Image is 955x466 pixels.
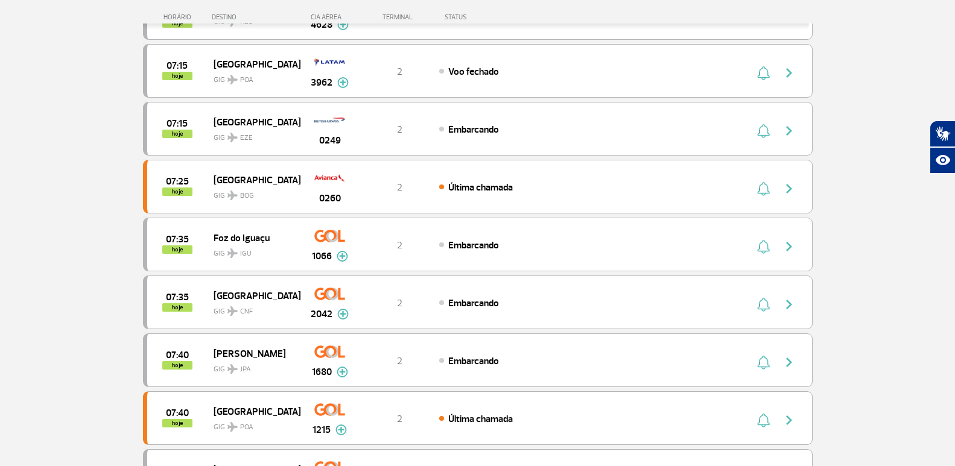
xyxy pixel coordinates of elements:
span: GIG [214,126,291,143]
span: GIG [214,300,291,317]
span: Embarcando [448,297,499,309]
img: destiny_airplane.svg [227,133,238,142]
span: [GEOGRAPHIC_DATA] [214,403,291,419]
img: sino-painel-voo.svg [757,413,770,427]
img: destiny_airplane.svg [227,422,238,432]
span: JPA [240,364,251,375]
span: hoje [162,245,192,254]
img: sino-painel-voo.svg [757,124,770,138]
span: POA [240,75,253,86]
img: mais-info-painel-voo.svg [335,424,347,435]
button: Abrir recursos assistivos. [930,147,955,174]
span: EZE [240,133,253,143]
img: destiny_airplane.svg [227,75,238,84]
img: seta-direita-painel-voo.svg [782,355,796,370]
span: GIG [214,242,291,259]
span: CNF [240,306,253,317]
span: hoje [162,361,192,370]
span: hoje [162,187,192,196]
span: hoje [162,303,192,312]
img: destiny_airplane.svg [227,364,238,374]
span: 2 [397,181,402,194]
div: CIA AÉREA [300,13,360,21]
span: 0249 [319,133,341,148]
img: destiny_airplane.svg [227,190,238,200]
span: hoje [162,72,192,80]
span: 2 [397,66,402,78]
span: 1215 [313,423,331,437]
img: sino-painel-voo.svg [757,355,770,370]
span: 2 [397,239,402,251]
img: sino-painel-voo.svg [757,181,770,196]
span: IGU [240,248,252,259]
span: Voo fechado [448,66,499,78]
span: Embarcando [448,239,499,251]
span: [GEOGRAPHIC_DATA] [214,288,291,303]
span: Foz do Iguaçu [214,230,291,245]
span: GIG [214,415,291,433]
img: seta-direita-painel-voo.svg [782,66,796,80]
span: 3962 [311,75,332,90]
span: GIG [214,357,291,375]
span: Última chamada [448,181,513,194]
img: seta-direita-painel-voo.svg [782,239,796,254]
span: 2 [397,355,402,367]
img: sino-painel-voo.svg [757,297,770,312]
span: hoje [162,130,192,138]
span: POA [240,422,253,433]
img: destiny_airplane.svg [227,306,238,316]
img: seta-direita-painel-voo.svg [782,297,796,312]
span: 2042 [311,307,332,321]
div: HORÁRIO [147,13,212,21]
span: Última chamada [448,413,513,425]
button: Abrir tradutor de língua de sinais. [930,121,955,147]
img: seta-direita-painel-voo.svg [782,181,796,196]
img: mais-info-painel-voo.svg [337,251,348,262]
span: 2025-08-28 07:40:00 [166,351,189,359]
img: sino-painel-voo.svg [757,239,770,254]
div: TERMINAL [360,13,439,21]
img: seta-direita-painel-voo.svg [782,413,796,427]
img: sino-painel-voo.svg [757,66,770,80]
span: 1680 [312,365,332,379]
img: seta-direita-painel-voo.svg [782,124,796,138]
img: mais-info-painel-voo.svg [337,77,349,88]
img: mais-info-painel-voo.svg [337,309,349,320]
span: 1066 [312,249,332,263]
span: Embarcando [448,124,499,136]
span: Embarcando [448,355,499,367]
span: [GEOGRAPHIC_DATA] [214,172,291,187]
span: 2025-08-28 07:35:00 [166,293,189,301]
span: 2025-08-28 07:35:00 [166,235,189,244]
span: [PERSON_NAME] [214,345,291,361]
span: 0260 [319,191,341,206]
img: mais-info-painel-voo.svg [337,367,348,377]
span: 2 [397,297,402,309]
span: [GEOGRAPHIC_DATA] [214,114,291,130]
div: Plugin de acessibilidade da Hand Talk. [930,121,955,174]
span: GIG [214,68,291,86]
span: hoje [162,419,192,427]
span: 2025-08-28 07:40:00 [166,409,189,417]
span: 2 [397,124,402,136]
span: 2025-08-28 07:15:00 [167,61,188,70]
span: 2025-08-28 07:15:00 [167,119,188,128]
span: 2 [397,413,402,425]
img: destiny_airplane.svg [227,248,238,258]
span: [GEOGRAPHIC_DATA] [214,56,291,72]
div: STATUS [439,13,537,21]
div: DESTINO [212,13,300,21]
span: 2025-08-28 07:25:00 [166,177,189,186]
span: GIG [214,184,291,201]
span: BOG [240,190,254,201]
